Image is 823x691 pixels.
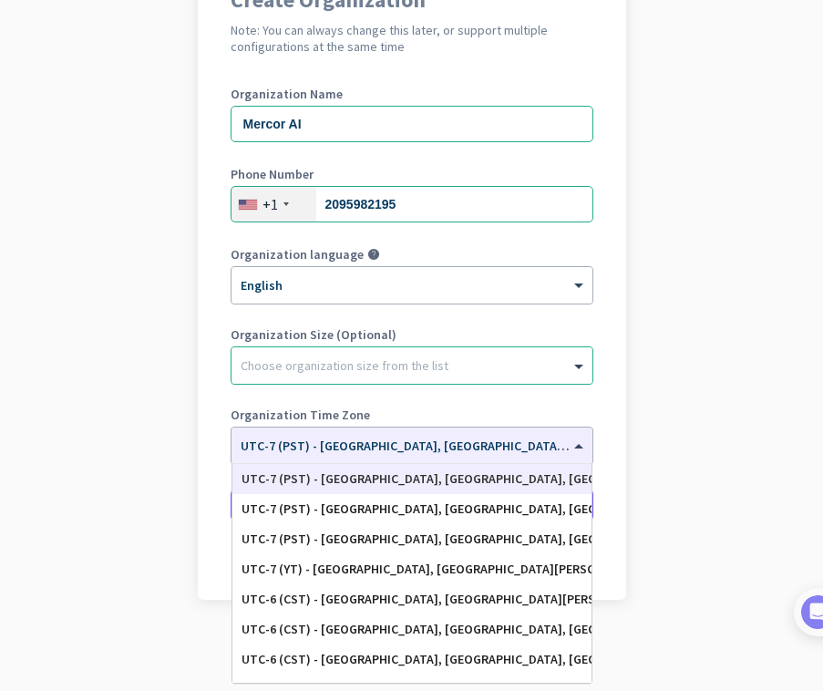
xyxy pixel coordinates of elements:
[242,622,582,637] div: UTC-6 (CST) - [GEOGRAPHIC_DATA], [GEOGRAPHIC_DATA], [GEOGRAPHIC_DATA], [GEOGRAPHIC_DATA]
[262,195,278,213] div: +1
[231,554,593,567] div: Go back
[242,562,582,577] div: UTC-7 (YT) - [GEOGRAPHIC_DATA], [GEOGRAPHIC_DATA][PERSON_NAME]
[231,248,364,261] label: Organization language
[242,592,582,607] div: UTC-6 (CST) - [GEOGRAPHIC_DATA], [GEOGRAPHIC_DATA][PERSON_NAME], [GEOGRAPHIC_DATA][PERSON_NAME], ...
[242,652,582,667] div: UTC-6 (CST) - [GEOGRAPHIC_DATA], [GEOGRAPHIC_DATA], [GEOGRAPHIC_DATA], [GEOGRAPHIC_DATA]
[231,186,593,222] input: 201-555-0123
[242,531,582,547] div: UTC-7 (PST) - [GEOGRAPHIC_DATA], [GEOGRAPHIC_DATA], [GEOGRAPHIC_DATA], [GEOGRAPHIC_DATA]
[231,22,593,55] h2: Note: You can always change this later, or support multiple configurations at the same time
[231,408,593,421] label: Organization Time Zone
[242,501,582,517] div: UTC-7 (PST) - [GEOGRAPHIC_DATA], [GEOGRAPHIC_DATA], [GEOGRAPHIC_DATA], [PERSON_NAME]
[231,328,593,341] label: Organization Size (Optional)
[231,168,593,180] label: Phone Number
[242,471,582,487] div: UTC-7 (PST) - [GEOGRAPHIC_DATA], [GEOGRAPHIC_DATA], [GEOGRAPHIC_DATA][PERSON_NAME], [GEOGRAPHIC_D...
[231,489,593,521] button: Create Organization
[367,248,380,261] i: help
[232,464,592,683] div: Options List
[231,88,593,100] label: Organization Name
[231,106,593,142] input: What is the name of your organization?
